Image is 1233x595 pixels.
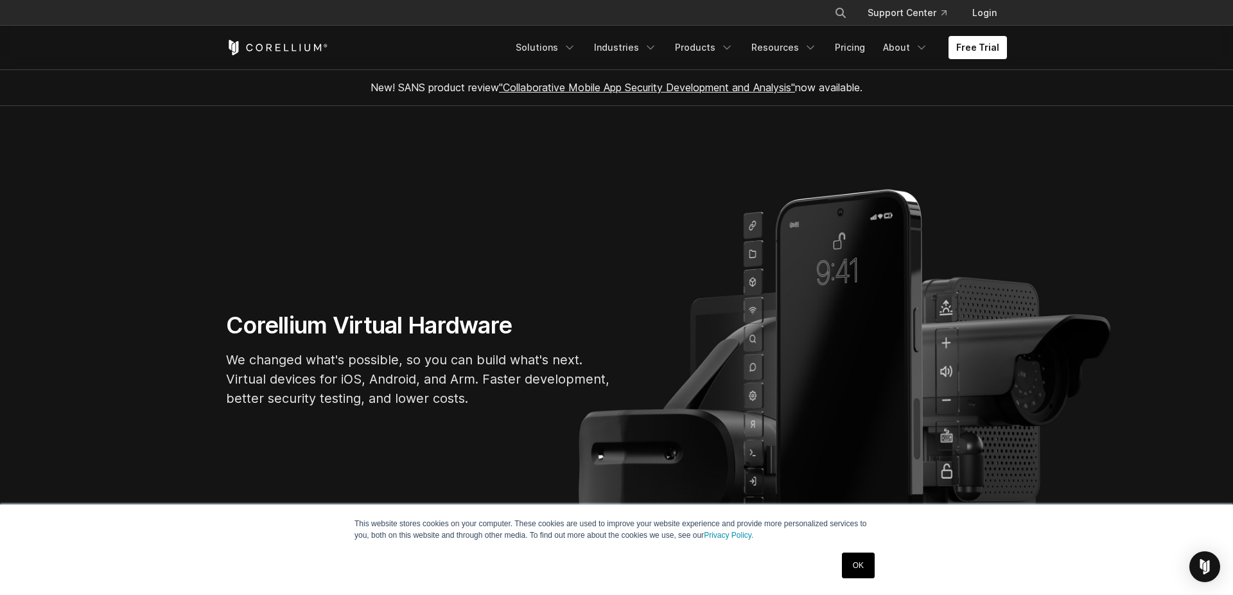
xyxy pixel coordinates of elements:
[857,1,957,24] a: Support Center
[226,40,328,55] a: Corellium Home
[226,350,611,408] p: We changed what's possible, so you can build what's next. Virtual devices for iOS, Android, and A...
[827,36,873,59] a: Pricing
[875,36,936,59] a: About
[226,311,611,340] h1: Corellium Virtual Hardware
[1189,551,1220,582] div: Open Intercom Messenger
[819,1,1007,24] div: Navigation Menu
[586,36,665,59] a: Industries
[962,1,1007,24] a: Login
[704,531,753,540] a: Privacy Policy.
[829,1,852,24] button: Search
[508,36,584,59] a: Solutions
[371,81,862,94] span: New! SANS product review now available.
[744,36,825,59] a: Resources
[508,36,1007,59] div: Navigation Menu
[354,518,879,541] p: This website stores cookies on your computer. These cookies are used to improve your website expe...
[949,36,1007,59] a: Free Trial
[842,553,875,578] a: OK
[667,36,741,59] a: Products
[499,81,795,94] a: "Collaborative Mobile App Security Development and Analysis"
